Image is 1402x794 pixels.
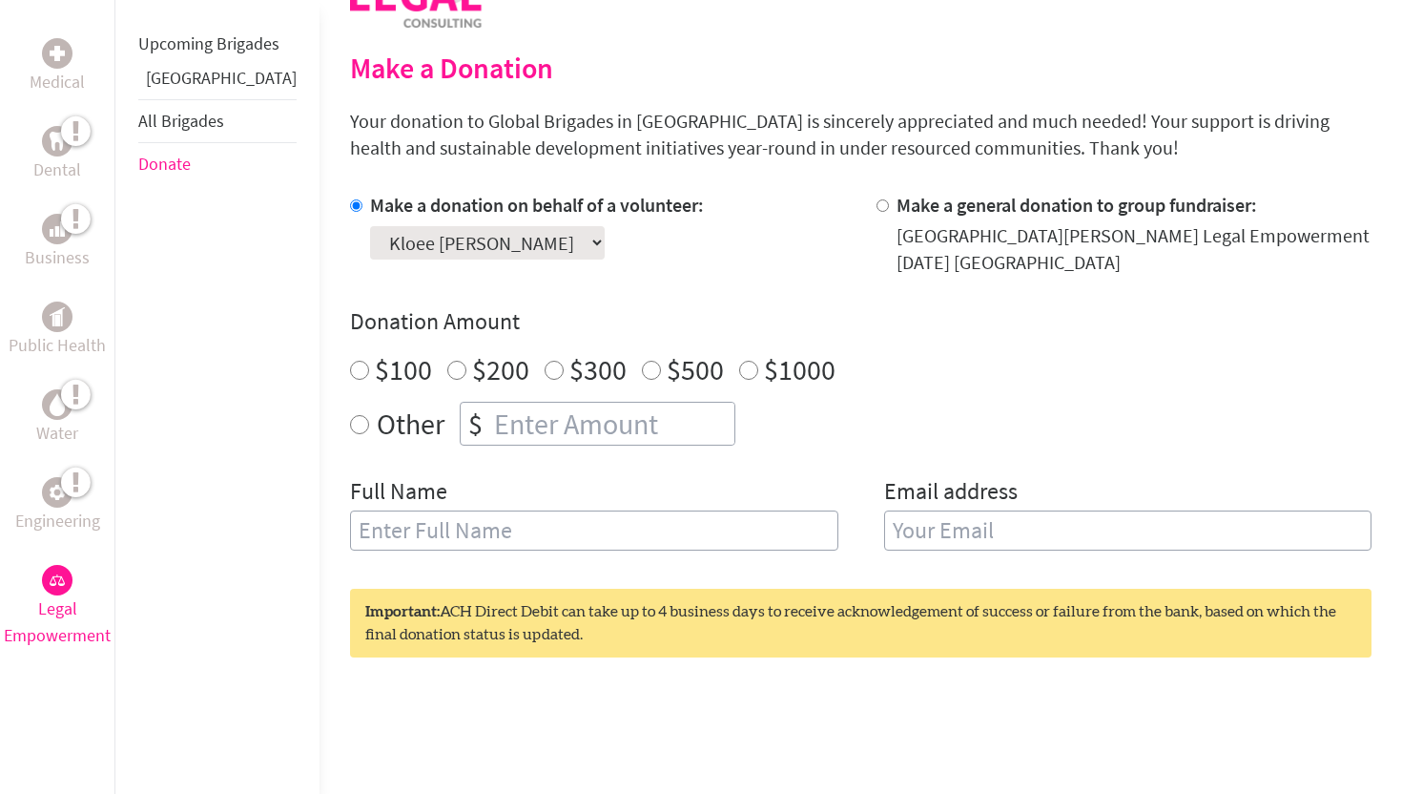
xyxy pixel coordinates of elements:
li: Upcoming Brigades [138,23,297,65]
div: Public Health [42,302,72,332]
div: Medical [42,38,72,69]
p: Water [36,420,78,447]
p: Your donation to Global Brigades in [GEOGRAPHIC_DATA] is sincerely appreciated and much needed! Y... [350,108,1371,161]
a: Legal EmpowermentLegal Empowerment [4,565,111,649]
label: Make a general donation to group fundraiser: [897,193,1257,217]
a: Public HealthPublic Health [9,302,106,359]
li: Greece [138,65,297,99]
a: BusinessBusiness [25,214,90,271]
img: Dental [50,132,65,150]
label: $1000 [764,351,835,387]
p: Business [25,244,90,271]
div: Legal Empowerment [42,565,72,595]
input: Enter Full Name [350,511,838,551]
img: Business [50,221,65,237]
input: Enter Amount [490,403,734,445]
div: Water [42,389,72,420]
div: ACH Direct Debit can take up to 4 business days to receive acknowledgement of success or failure ... [350,589,1371,658]
div: $ [461,403,490,445]
label: Email address [884,476,1018,511]
label: Full Name [350,476,447,511]
a: DentalDental [33,126,81,183]
p: Engineering [15,508,100,534]
h4: Donation Amount [350,306,1371,337]
input: Your Email [884,511,1372,551]
div: Business [42,214,72,244]
a: EngineeringEngineering [15,477,100,534]
img: Water [50,393,65,415]
p: Dental [33,157,81,183]
label: Make a donation on behalf of a volunteer: [370,193,704,217]
p: Legal Empowerment [4,595,111,649]
a: MedicalMedical [30,38,85,95]
h2: Make a Donation [350,51,1371,85]
p: Medical [30,69,85,95]
label: $500 [667,351,724,387]
a: All Brigades [138,110,224,132]
label: $200 [472,351,529,387]
img: Public Health [50,307,65,326]
a: WaterWater [36,389,78,447]
li: All Brigades [138,99,297,143]
label: Other [377,402,444,446]
li: Donate [138,143,297,185]
p: Public Health [9,332,106,359]
img: Legal Empowerment [50,575,65,586]
div: Dental [42,126,72,157]
img: Medical [50,46,65,61]
iframe: reCAPTCHA [350,696,640,770]
img: Engineering [50,485,65,500]
label: $100 [375,351,432,387]
a: [GEOGRAPHIC_DATA] [146,67,297,89]
a: Upcoming Brigades [138,32,279,54]
label: $300 [569,351,627,387]
div: [GEOGRAPHIC_DATA][PERSON_NAME] Legal Empowerment [DATE] [GEOGRAPHIC_DATA] [897,222,1372,276]
strong: Important: [365,604,440,619]
a: Donate [138,153,191,175]
div: Engineering [42,477,72,508]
